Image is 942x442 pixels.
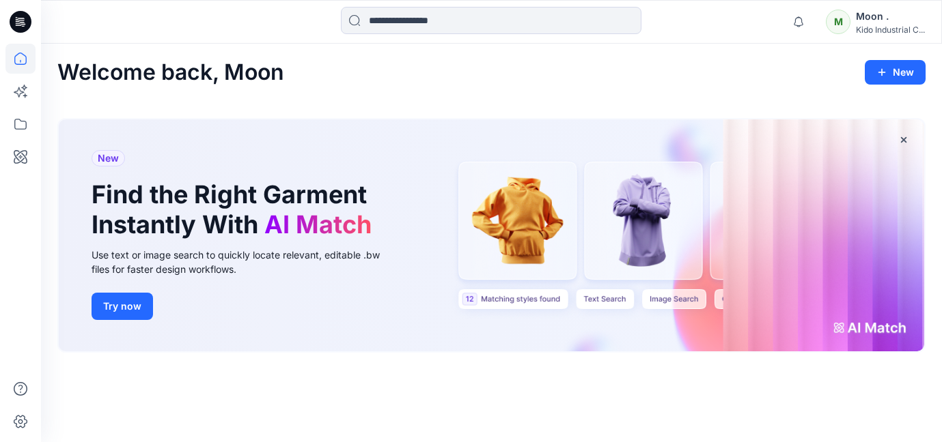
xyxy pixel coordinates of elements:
[92,248,399,276] div: Use text or image search to quickly locate relevant, editable .bw files for faster design workflows.
[865,60,926,85] button: New
[98,150,119,166] span: New
[92,180,378,239] h1: Find the Right Garment Instantly With
[57,60,284,85] h2: Welcome back, Moon
[856,8,925,25] div: Moon .
[856,25,925,35] div: Kido Industrial C...
[92,293,153,320] button: Try now
[264,209,372,239] span: AI Match
[826,10,850,34] div: M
